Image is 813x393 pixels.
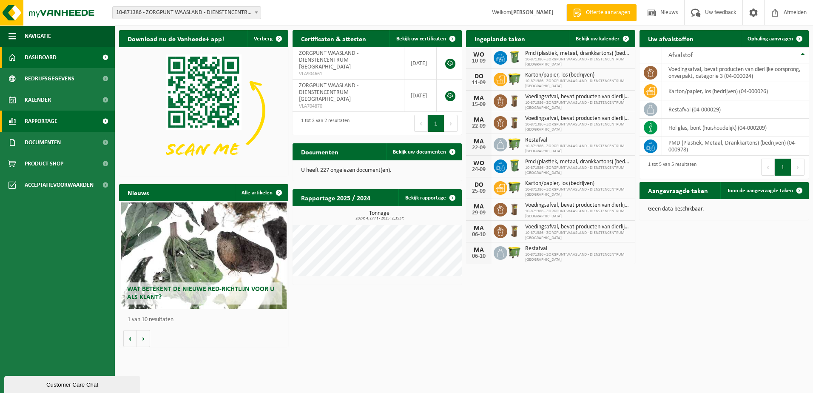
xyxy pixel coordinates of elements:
span: ZORGPUNT WAASLAND - DIENSTENCENTRUM [GEOGRAPHIC_DATA] [299,50,358,70]
h2: Nieuws [119,184,157,201]
span: Karton/papier, los (bedrijven) [525,72,631,79]
span: Voedingsafval, bevat producten van dierlijke oorsprong, onverpakt, categorie 3 [525,202,631,209]
span: 10-871386 - ZORGPUNT WAASLAND - DIENSTENCENTRUM [GEOGRAPHIC_DATA] [525,209,631,219]
div: 1 tot 5 van 5 resultaten [644,158,696,177]
td: hol glas, bont (huishoudelijk) (04-000209) [662,119,809,137]
strong: [PERSON_NAME] [511,9,554,16]
h2: Ingeplande taken [466,30,534,47]
span: Voedingsafval, bevat producten van dierlijke oorsprong, onverpakt, categorie 3 [525,224,631,231]
div: 15-09 [470,102,487,108]
span: Voedingsafval, bevat producten van dierlijke oorsprong, onverpakt, categorie 3 [525,94,631,100]
h2: Download nu de Vanheede+ app! [119,30,233,47]
span: 10-871386 - ZORGPUNT WAASLAND - DIENSTENCENTRUM [GEOGRAPHIC_DATA] [525,57,631,67]
span: Afvalstof [668,52,693,59]
div: 11-09 [470,80,487,86]
img: WB-0140-HPE-BN-01 [507,115,522,129]
span: 10-871386 - ZORGPUNT WAASLAND - DIENSTENCENTRUM [GEOGRAPHIC_DATA] [525,100,631,111]
a: Ophaling aanvragen [741,30,808,47]
div: MA [470,225,487,232]
span: Voedingsafval, bevat producten van dierlijke oorsprong, onverpakt, categorie 3 [525,115,631,122]
div: 06-10 [470,253,487,259]
span: Bekijk uw kalender [576,36,620,42]
div: MA [470,117,487,123]
img: WB-0140-HPE-BN-01 [507,202,522,216]
span: VLA704870 [299,103,398,110]
p: Geen data beschikbaar. [648,206,800,212]
a: Bekijk uw certificaten [389,30,461,47]
span: 10-871386 - ZORGPUNT WAASLAND - DIENSTENCENTRUM [GEOGRAPHIC_DATA] [525,231,631,241]
img: WB-1100-HPE-GN-50 [507,71,522,86]
span: Kalender [25,89,51,111]
span: Product Shop [25,153,63,174]
td: karton/papier, los (bedrijven) (04-000026) [662,82,809,100]
span: Karton/papier, los (bedrijven) [525,180,631,187]
img: WB-0140-HPE-BN-01 [507,223,522,238]
span: Pmd (plastiek, metaal, drankkartons) (bedrijven) [525,159,631,165]
a: Bekijk uw documenten [386,143,461,160]
a: Bekijk rapportage [398,189,461,206]
a: Toon de aangevraagde taken [720,182,808,199]
button: Next [444,115,458,132]
a: Offerte aanvragen [566,4,637,21]
div: 10-09 [470,58,487,64]
h2: Aangevraagde taken [640,182,716,199]
button: Previous [761,159,775,176]
button: Verberg [247,30,287,47]
span: Pmd (plastiek, metaal, drankkartons) (bedrijven) [525,50,631,57]
span: Bekijk uw documenten [393,149,446,155]
div: 24-09 [470,167,487,173]
span: Navigatie [25,26,51,47]
div: MA [470,95,487,102]
iframe: chat widget [4,374,142,393]
span: Bekijk uw certificaten [396,36,446,42]
div: 22-09 [470,123,487,129]
button: Vorige [123,330,137,347]
span: Documenten [25,132,61,153]
img: WB-1100-HPE-GN-50 [507,180,522,194]
span: Ophaling aanvragen [748,36,793,42]
span: Restafval [525,245,631,252]
td: [DATE] [404,47,437,80]
button: 1 [775,159,791,176]
span: 10-871386 - ZORGPUNT WAASLAND - DIENSTENCENTRUM [GEOGRAPHIC_DATA] [525,165,631,176]
td: PMD (Plastiek, Metaal, Drankkartons) (bedrijven) (04-000978) [662,137,809,156]
img: WB-1100-HPE-GN-50 [507,245,522,259]
span: 10-871386 - ZORGPUNT WAASLAND - DIENSTENCENTRUM [GEOGRAPHIC_DATA] [525,122,631,132]
p: U heeft 227 ongelezen document(en). [301,168,453,174]
div: MA [470,138,487,145]
a: Wat betekent de nieuwe RED-richtlijn voor u als klant? [121,202,287,309]
span: Wat betekent de nieuwe RED-richtlijn voor u als klant? [127,286,274,301]
div: DO [470,73,487,80]
button: Volgende [137,330,150,347]
button: Next [791,159,804,176]
span: 10-871386 - ZORGPUNT WAASLAND - DIENSTENCENTRUM [GEOGRAPHIC_DATA] [525,79,631,89]
span: Acceptatievoorwaarden [25,174,94,196]
img: WB-0240-HPE-GN-50 [507,50,522,64]
span: Verberg [254,36,273,42]
h2: Certificaten & attesten [293,30,375,47]
img: Download de VHEPlus App [119,47,288,174]
td: voedingsafval, bevat producten van dierlijke oorsprong, onverpakt, categorie 3 (04-000024) [662,63,809,82]
img: WB-0140-HPE-BN-01 [507,93,522,108]
img: WB-0240-HPE-GN-50 [507,158,522,173]
img: WB-1100-HPE-GN-50 [507,137,522,151]
div: MA [470,247,487,253]
span: Toon de aangevraagde taken [727,188,793,194]
span: Bedrijfsgegevens [25,68,74,89]
div: 25-09 [470,188,487,194]
span: 10-871386 - ZORGPUNT WAASLAND - DIENSTENCENTRUM [GEOGRAPHIC_DATA] [525,252,631,262]
button: Previous [414,115,428,132]
div: WO [470,160,487,167]
span: Rapportage [25,111,57,132]
h2: Documenten [293,143,347,160]
span: Offerte aanvragen [584,9,632,17]
div: 1 tot 2 van 2 resultaten [297,114,350,133]
div: 22-09 [470,145,487,151]
span: 10-871386 - ZORGPUNT WAASLAND - DIENSTENCENTRUM [GEOGRAPHIC_DATA] [525,144,631,154]
div: 29-09 [470,210,487,216]
button: 1 [428,115,444,132]
td: restafval (04-000029) [662,100,809,119]
h2: Uw afvalstoffen [640,30,702,47]
h2: Rapportage 2025 / 2024 [293,189,379,206]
